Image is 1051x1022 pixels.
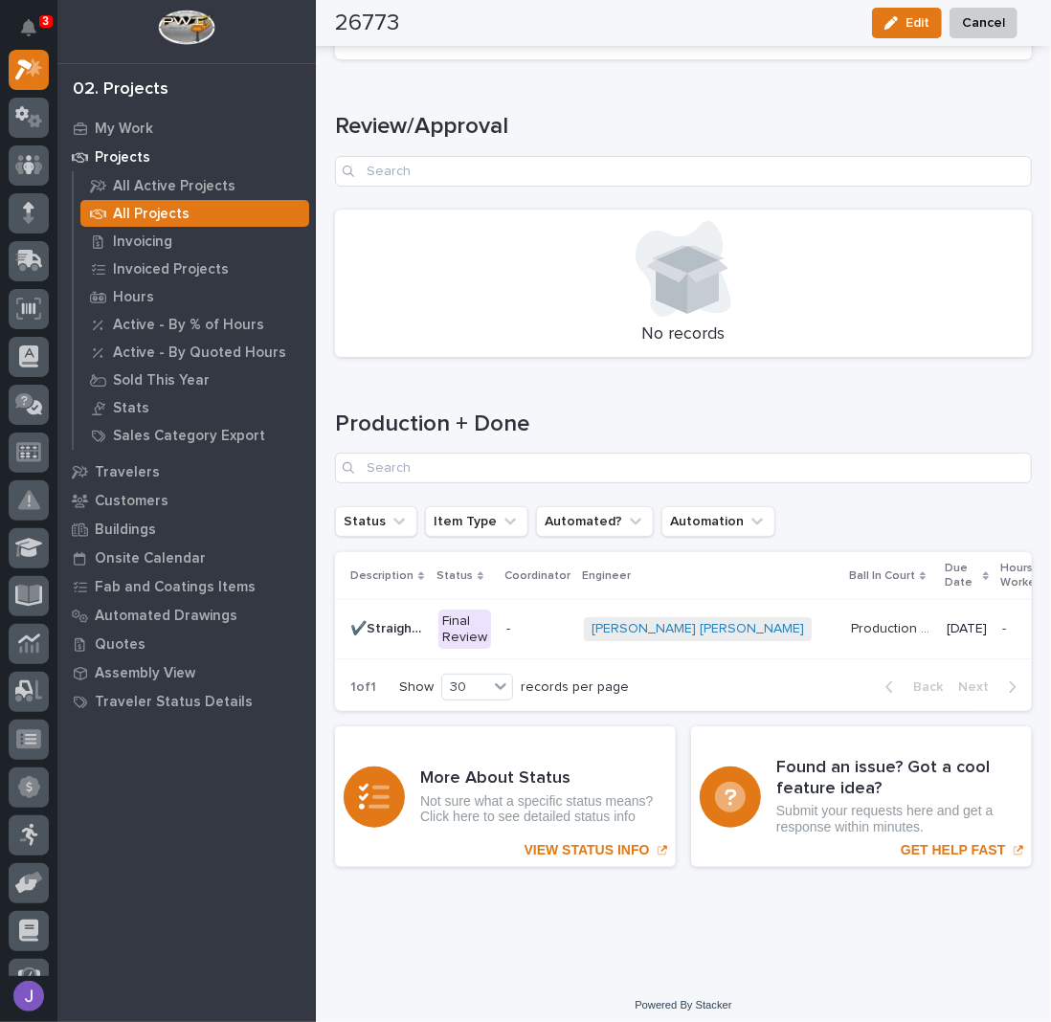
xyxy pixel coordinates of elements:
div: Notifications3 [24,19,49,50]
button: Next [950,678,1032,696]
a: Fab and Coatings Items [57,572,316,601]
p: Fab and Coatings Items [95,579,256,596]
input: Search [335,453,1032,483]
button: Back [870,678,950,696]
p: All Active Projects [113,178,235,195]
a: Quotes [57,630,316,658]
p: 1 of 1 [335,664,391,711]
p: Buildings [95,522,156,539]
p: All Projects [113,206,190,223]
a: Travelers [57,457,316,486]
button: Automation [661,506,775,537]
p: GET HELP FAST [901,842,1005,858]
div: 30 [442,678,488,698]
p: 3 [42,14,49,28]
h1: Production + Done [335,411,1032,438]
a: Sold This Year [74,367,316,393]
p: Traveler Status Details [95,694,253,711]
a: Hours [74,283,316,310]
button: Automated? [536,506,654,537]
button: Edit [872,8,942,38]
p: Hours Worked [1000,558,1042,593]
p: Quotes [95,636,145,654]
a: Active - By % of Hours [74,311,316,338]
span: Back [902,678,943,696]
p: Sold This Year [113,372,210,389]
span: Cancel [962,11,1005,34]
p: Description [350,566,414,587]
p: VIEW STATUS INFO [525,842,650,858]
p: Submit your requests here and get a response within minutes. [776,803,1023,835]
h3: More About Status [420,768,667,789]
button: Status [335,506,417,537]
a: All Active Projects [74,172,316,199]
p: Not sure what a specific status means? Click here to see detailed status info [420,793,667,826]
p: Stats [113,400,149,417]
p: Status [436,566,473,587]
button: Notifications [9,8,49,48]
a: My Work [57,114,316,143]
p: - [1002,617,1010,637]
div: 02. Projects [73,79,168,100]
p: Invoicing [113,233,172,251]
p: Due Date [945,558,978,593]
a: Automated Drawings [57,601,316,630]
button: users-avatar [9,976,49,1016]
a: Sales Category Export [74,422,316,449]
p: Onsite Calendar [95,550,206,567]
p: records per page [521,679,629,696]
p: [DATE] [947,621,987,637]
p: Active - By % of Hours [113,317,264,334]
p: Travelers [95,464,160,481]
p: No records [347,324,1020,345]
a: Customers [57,486,316,515]
p: Sales Category Export [113,428,265,445]
a: Invoicing [74,228,316,255]
p: Automated Drawings [95,608,237,625]
div: Final Review [438,610,491,650]
p: Projects [95,149,150,167]
a: Assembly View [57,658,316,687]
button: Item Type [425,506,528,537]
span: Next [958,678,1000,696]
a: VIEW STATUS INFO [335,726,676,867]
a: Buildings [57,515,316,544]
h2: 26773 [335,10,399,37]
button: Cancel [950,8,1017,38]
p: Production Manager [851,617,935,637]
a: Invoiced Projects [74,255,316,282]
span: Edit [906,14,929,32]
a: All Projects [74,200,316,227]
a: GET HELP FAST [691,726,1032,867]
img: Workspace Logo [158,10,214,45]
p: Coordinator [504,566,570,587]
a: Traveler Status Details [57,687,316,716]
h3: Found an issue? Got a cool feature idea? [776,758,1023,799]
p: ✔️Straight Stair [350,617,427,637]
h1: Review/Approval [335,113,1032,141]
p: Hours [113,289,154,306]
p: Ball In Court [849,566,915,587]
input: Search [335,156,1032,187]
p: - [506,621,569,637]
p: Engineer [582,566,631,587]
p: Show [399,679,434,696]
a: Powered By Stacker [635,999,731,1011]
p: Active - By Quoted Hours [113,344,286,362]
a: Active - By Quoted Hours [74,339,316,366]
p: Assembly View [95,665,195,682]
p: Invoiced Projects [113,261,229,278]
a: Projects [57,143,316,171]
a: Onsite Calendar [57,544,316,572]
p: My Work [95,121,153,138]
p: Customers [95,493,168,510]
a: Stats [74,394,316,421]
a: [PERSON_NAME] [PERSON_NAME] [592,621,804,637]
